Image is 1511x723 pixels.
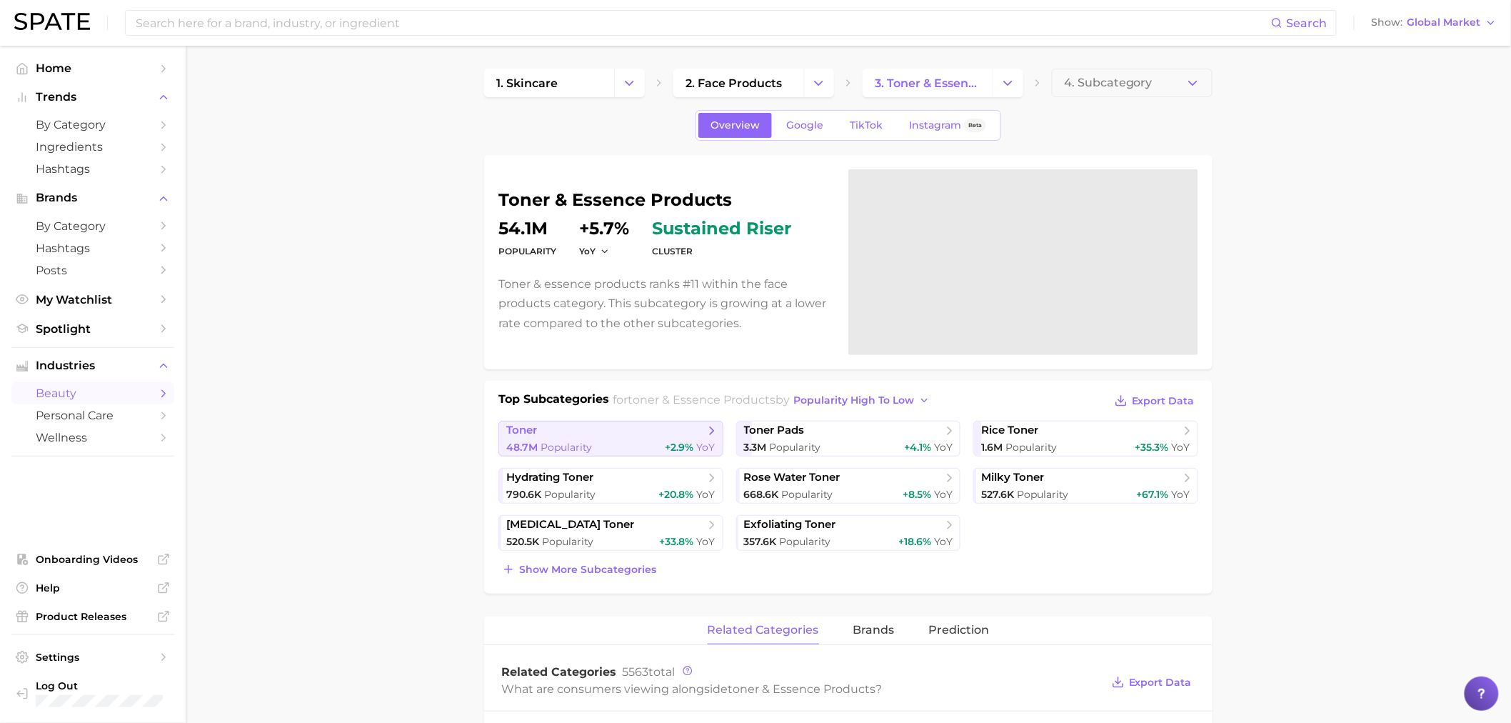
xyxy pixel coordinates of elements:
[1052,69,1213,97] button: 4. Subcategory
[744,535,777,548] span: 357.6k
[934,488,953,501] span: YoY
[498,243,556,260] dt: Popularity
[11,606,174,627] a: Product Releases
[36,359,150,372] span: Industries
[11,136,174,158] a: Ingredients
[498,274,831,333] p: Toner & essence products ranks #11 within the face products category. This subcategory is growing...
[850,119,883,131] span: TikTok
[498,191,831,209] h1: toner & essence products
[686,76,782,90] span: 2. face products
[36,409,150,422] span: personal care
[652,220,791,237] span: sustained riser
[36,322,150,336] span: Spotlight
[11,318,174,340] a: Spotlight
[1129,677,1192,689] span: Export Data
[659,488,694,501] span: +20.8%
[36,293,150,306] span: My Watchlist
[1172,488,1190,501] span: YoY
[909,119,961,131] span: Instagram
[498,515,723,551] a: [MEDICAL_DATA] toner520.5k Popularity+33.8% YoY
[498,559,660,579] button: Show more subcategories
[968,119,982,131] span: Beta
[36,162,150,176] span: Hashtags
[506,471,593,484] span: hydrating toner
[698,113,772,138] a: Overview
[708,624,819,637] span: related categories
[981,441,1003,454] span: 1.6m
[744,488,779,501] span: 668.6k
[519,564,656,576] span: Show more subcategories
[542,535,593,548] span: Popularity
[11,289,174,311] a: My Watchlist
[501,679,1101,699] div: What are consumers viewing alongside ?
[11,404,174,427] a: personal care
[1135,441,1169,454] span: +35.3%
[774,113,835,138] a: Google
[36,387,150,400] span: beauty
[36,91,150,104] span: Trends
[897,113,998,138] a: InstagramBeta
[904,441,931,454] span: +4.1%
[506,424,537,437] span: toner
[36,241,150,255] span: Hashtags
[11,158,174,180] a: Hashtags
[622,665,648,679] span: 5563
[744,518,836,532] span: exfoliating toner
[744,424,805,437] span: toner pads
[628,393,776,407] span: toner & essence products
[498,468,723,504] a: hydrating toner790.6k Popularity+20.8% YoY
[484,69,614,97] a: 1. skincare
[36,61,150,75] span: Home
[934,535,953,548] span: YoY
[36,219,150,233] span: by Category
[1172,441,1190,454] span: YoY
[803,69,834,97] button: Change Category
[11,86,174,108] button: Trends
[11,577,174,599] a: Help
[981,471,1044,484] span: milky toner
[36,610,150,623] span: Product Releases
[736,468,961,504] a: rose water toner668.6k Popularity+8.5% YoY
[782,488,833,501] span: Popularity
[579,245,610,257] button: YoY
[1111,391,1198,411] button: Export Data
[981,424,1038,437] span: rice toner
[506,535,539,548] span: 520.5k
[903,488,931,501] span: +8.5%
[744,471,840,484] span: rose water toner
[11,675,174,712] a: Log out. Currently logged in with e-mail cecilia_park@us.amorepacific.com.
[622,665,675,679] span: total
[794,394,915,407] span: popularity high to low
[501,665,616,679] span: Related Categories
[673,69,803,97] a: 2. face products
[11,215,174,237] a: by Category
[11,355,174,377] button: Industries
[36,140,150,154] span: Ingredients
[780,535,831,548] span: Popularity
[544,488,596,501] span: Popularity
[744,441,767,454] span: 3.3m
[11,382,174,404] a: beauty
[506,518,634,532] span: [MEDICAL_DATA] toner
[498,391,609,412] h1: Top Subcategories
[506,488,541,501] span: 790.6k
[993,69,1023,97] button: Change Category
[36,191,150,204] span: Brands
[36,264,150,277] span: Posts
[1064,76,1153,89] span: 4. Subcategory
[1407,19,1481,26] span: Global Market
[579,245,596,257] span: YoY
[11,427,174,449] a: wellness
[929,624,990,637] span: Prediction
[1368,14,1500,32] button: ShowGlobal Market
[790,391,934,410] button: popularity high to low
[36,651,150,664] span: Settings
[613,393,934,407] span: for by
[973,421,1198,457] a: rice toner1.6m Popularity+35.3% YoY
[728,682,875,696] span: toner & essence products
[11,237,174,259] a: Hashtags
[1372,19,1403,26] span: Show
[498,220,556,237] dd: 54.1m
[11,259,174,281] a: Posts
[934,441,953,454] span: YoY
